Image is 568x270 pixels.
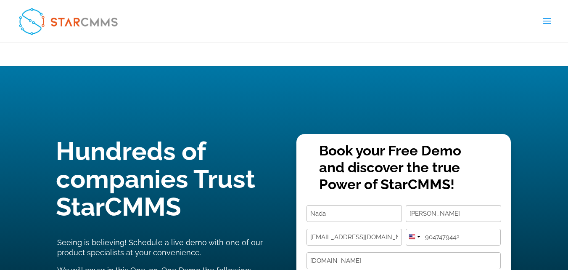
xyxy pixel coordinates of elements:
[306,229,402,246] input: Email
[406,205,501,222] input: Last Name
[428,179,568,270] iframe: Chat Widget
[14,3,122,39] img: StarCMMS
[56,137,272,225] h1: Hundreds of companies Trust StarCMMS
[306,252,501,269] input: Company Name
[57,238,263,257] span: Seeing is believing! Schedule a live demo with one of our product specialists at your convenience.
[319,142,489,192] p: Book your Free Demo and discover the true Power of StarCMMS!
[306,205,402,222] input: First Name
